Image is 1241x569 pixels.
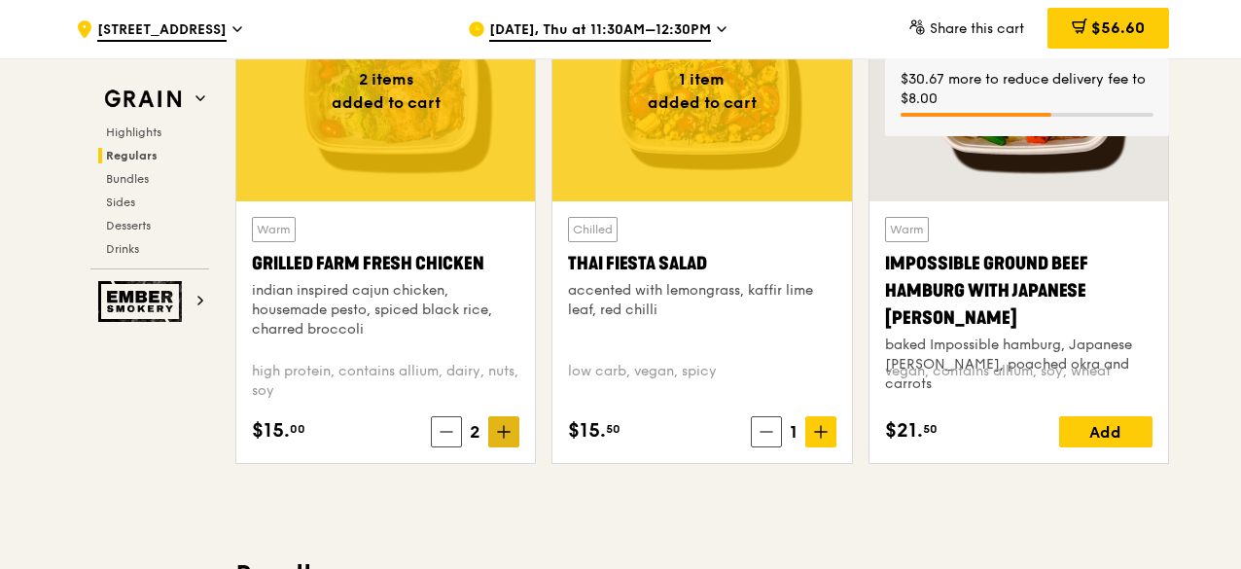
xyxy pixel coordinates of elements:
[106,149,158,162] span: Regulars
[606,421,620,437] span: 50
[106,125,161,139] span: Highlights
[98,281,188,322] img: Ember Smokery web logo
[106,219,151,232] span: Desserts
[1059,416,1152,447] div: Add
[568,416,606,445] span: $15.
[568,217,618,242] div: Chilled
[901,70,1153,109] div: $30.67 more to reduce delivery fee to $8.00
[782,418,805,445] span: 1
[97,20,227,42] span: [STREET_ADDRESS]
[106,242,139,256] span: Drinks
[885,217,929,242] div: Warm
[885,416,923,445] span: $21.
[252,416,290,445] span: $15.
[568,362,835,401] div: low carb, vegan, spicy
[568,281,835,320] div: accented with lemongrass, kaffir lime leaf, red chilli
[252,281,519,339] div: indian inspired cajun chicken, housemade pesto, spiced black rice, charred broccoli
[923,421,938,437] span: 50
[252,217,296,242] div: Warm
[885,250,1152,332] div: Impossible Ground Beef Hamburg with Japanese [PERSON_NAME]
[930,20,1024,37] span: Share this cart
[106,196,135,209] span: Sides
[462,418,488,445] span: 2
[106,172,149,186] span: Bundles
[290,421,305,437] span: 00
[885,336,1152,394] div: baked Impossible hamburg, Japanese [PERSON_NAME], poached okra and carrots
[98,82,188,117] img: Grain web logo
[252,250,519,277] div: Grilled Farm Fresh Chicken
[885,362,1152,401] div: vegan, contains allium, soy, wheat
[568,250,835,277] div: Thai Fiesta Salad
[252,362,519,401] div: high protein, contains allium, dairy, nuts, soy
[1091,18,1145,37] span: $56.60
[489,20,711,42] span: [DATE], Thu at 11:30AM–12:30PM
